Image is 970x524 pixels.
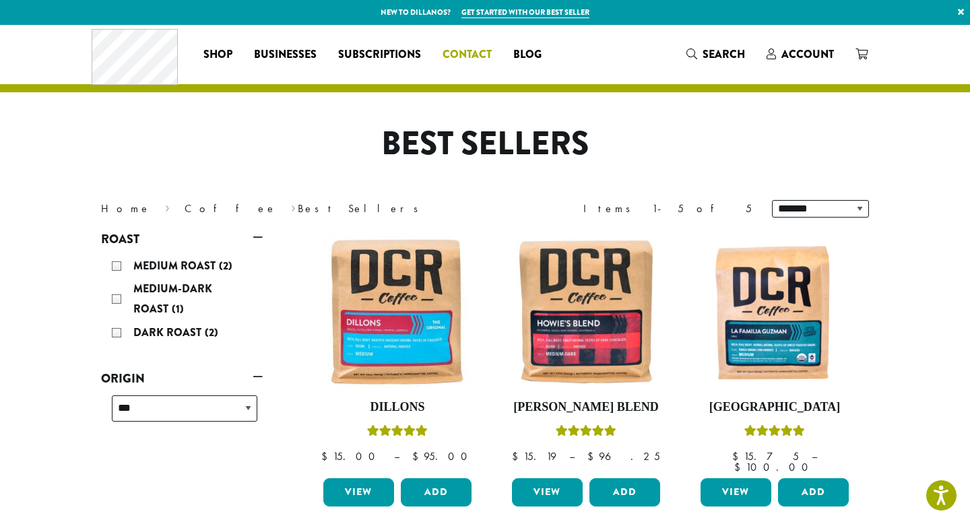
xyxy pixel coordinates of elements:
[165,196,170,217] span: ›
[697,234,852,473] a: [GEOGRAPHIC_DATA]Rated 4.83 out of 5
[513,46,542,63] span: Blog
[512,449,556,463] bdi: 15.19
[697,234,852,389] img: DCR-La-Familia-Guzman-Coffee-Bag-300x300.png
[587,449,660,463] bdi: 96.25
[91,125,879,164] h1: Best Sellers
[556,423,616,443] div: Rated 4.67 out of 5
[401,478,472,506] button: Add
[291,196,296,217] span: ›
[569,449,575,463] span: –
[205,325,218,340] span: (2)
[676,43,756,65] a: Search
[443,46,492,63] span: Contact
[512,449,523,463] span: $
[133,258,219,273] span: Medium Roast
[133,281,212,317] span: Medium-Dark Roast
[323,478,394,506] a: View
[732,449,744,463] span: $
[101,367,263,390] a: Origin
[412,449,474,463] bdi: 95.00
[101,201,465,217] nav: Breadcrumb
[203,46,232,63] span: Shop
[254,46,317,63] span: Businesses
[512,478,583,506] a: View
[101,251,263,350] div: Roast
[219,258,232,273] span: (2)
[589,478,660,506] button: Add
[193,44,243,65] a: Shop
[732,449,799,463] bdi: 15.75
[133,325,205,340] span: Dark Roast
[320,234,475,389] img: Dillons-12oz-300x300.jpg
[394,449,399,463] span: –
[744,423,805,443] div: Rated 4.83 out of 5
[320,400,475,415] h4: Dillons
[321,449,333,463] span: $
[583,201,752,217] div: Items 1-5 of 5
[778,478,849,506] button: Add
[101,201,151,216] a: Home
[509,234,664,389] img: Howies-Blend-12oz-300x300.jpg
[812,449,817,463] span: –
[412,449,424,463] span: $
[320,234,475,473] a: DillonsRated 5.00 out of 5
[509,234,664,473] a: [PERSON_NAME] BlendRated 4.67 out of 5
[703,46,745,62] span: Search
[587,449,599,463] span: $
[509,400,664,415] h4: [PERSON_NAME] Blend
[697,400,852,415] h4: [GEOGRAPHIC_DATA]
[701,478,771,506] a: View
[338,46,421,63] span: Subscriptions
[321,449,381,463] bdi: 15.00
[367,423,428,443] div: Rated 5.00 out of 5
[734,460,746,474] span: $
[461,7,589,18] a: Get started with our best seller
[781,46,834,62] span: Account
[101,390,263,438] div: Origin
[101,228,263,251] a: Roast
[734,460,814,474] bdi: 100.00
[172,301,184,317] span: (1)
[185,201,277,216] a: Coffee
